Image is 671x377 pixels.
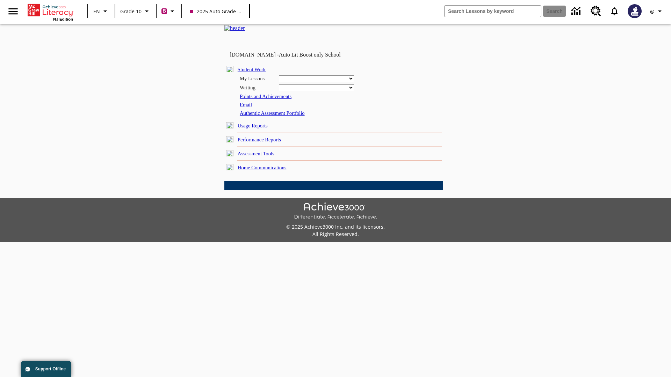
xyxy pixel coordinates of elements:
[90,5,113,17] button: Language: EN, Select a language
[240,110,305,116] a: Authentic Assessment Portfolio
[650,8,655,15] span: @
[279,52,341,58] nobr: Auto Lit Boost only School
[28,2,73,21] div: Home
[159,5,179,17] button: Boost Class color is violet red. Change class color
[238,151,274,156] a: Assessment Tools
[224,25,245,31] img: header
[240,94,291,99] a: Points and Achievements
[238,67,266,72] a: Student Work
[53,17,73,21] span: NJ Edition
[120,8,142,15] span: Grade 10
[605,2,623,20] a: Notifications
[586,2,605,21] a: Resource Center, Will open in new tab
[238,137,281,142] a: Performance Reports
[3,1,23,22] button: Open side menu
[226,150,233,156] img: plus.gif
[238,123,268,128] a: Usage Reports
[190,8,241,15] span: 2025 Auto Grade 10
[163,7,166,15] span: B
[294,202,377,220] img: Achieve3000 Differentiate Accelerate Achieve
[445,6,541,17] input: search field
[226,122,233,128] img: plus.gif
[646,5,668,17] button: Profile/Settings
[240,102,252,108] a: Email
[35,367,66,371] span: Support Offline
[230,52,358,58] td: [DOMAIN_NAME] -
[117,5,154,17] button: Grade: Grade 10, Select a grade
[21,361,71,377] button: Support Offline
[226,66,233,72] img: minus.gif
[238,165,287,170] a: Home Communications
[567,2,586,21] a: Data Center
[240,85,275,91] div: Writing
[226,164,233,170] img: plus.gif
[93,8,100,15] span: EN
[226,136,233,142] img: plus.gif
[623,2,646,20] button: Select a new avatar
[628,4,642,18] img: Avatar
[240,76,275,82] div: My Lessons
